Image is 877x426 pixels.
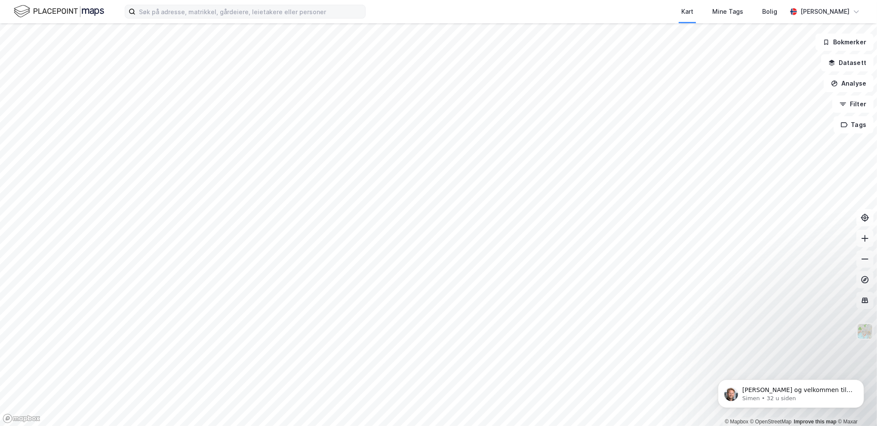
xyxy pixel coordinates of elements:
[681,6,693,17] div: Kart
[834,116,874,133] button: Tags
[37,25,148,66] span: [PERSON_NAME] og velkommen til Newsec Maps, [PERSON_NAME] det er du lurer på så er det bare å ta ...
[815,34,874,51] button: Bokmerker
[135,5,365,18] input: Søk på adresse, matrikkel, gårdeiere, leietakere eller personer
[800,6,849,17] div: [PERSON_NAME]
[821,54,874,71] button: Datasett
[762,6,777,17] div: Bolig
[14,4,104,19] img: logo.f888ab2527a4732fd821a326f86c7f29.svg
[705,361,877,422] iframe: Intercom notifications melding
[857,323,873,340] img: Z
[37,33,148,41] p: Message from Simen, sent 32 u siden
[824,75,874,92] button: Analyse
[750,419,792,425] a: OpenStreetMap
[712,6,743,17] div: Mine Tags
[794,419,837,425] a: Improve this map
[832,96,874,113] button: Filter
[725,419,748,425] a: Mapbox
[3,414,40,423] a: Mapbox homepage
